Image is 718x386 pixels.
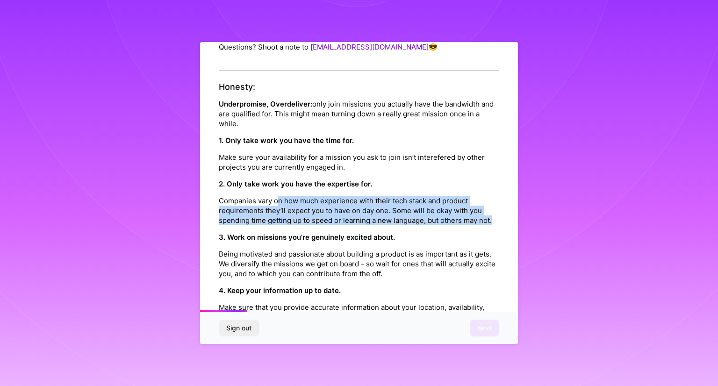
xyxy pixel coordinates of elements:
[219,233,395,242] strong: 3. Work on missions you’re genuinely excited about.
[219,136,354,145] strong: 1. Only take work you have the time for.
[219,249,499,279] p: Being motivated and passionate about building a product is as important as it gets. We diversify ...
[219,196,499,225] p: Companies vary on how much experience with their tech stack and product requirements they’ll expe...
[219,179,372,188] strong: 2. Only take work you have the expertise for.
[219,286,341,295] strong: 4. Keep your information up to date.
[226,323,251,333] span: Sign out
[219,320,259,336] button: Sign out
[219,100,312,108] strong: Underpromise, Overdeliver:
[219,82,499,92] h4: Honesty:
[219,42,499,52] p: Questions? Shoot a note to 😎
[219,99,499,129] p: only join missions you actually have the bandwidth and are qualified for. This might mean turning...
[310,43,429,51] a: [EMAIL_ADDRESS][DOMAIN_NAME]
[219,302,499,322] p: Make sure that you provide accurate information about your location, availability, skills, and ex...
[219,152,499,172] p: Make sure your availability for a mission you ask to join isn’t interefered by other projects you...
